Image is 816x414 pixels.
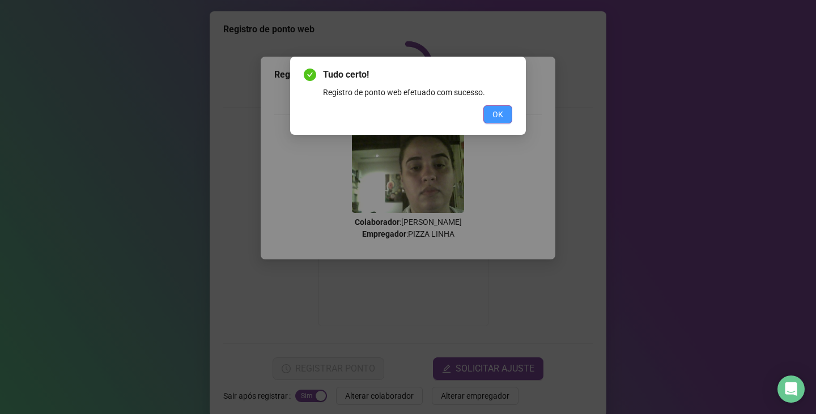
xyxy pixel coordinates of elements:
span: OK [492,108,503,121]
div: Open Intercom Messenger [777,375,805,403]
button: OK [483,105,512,123]
span: check-circle [304,69,316,81]
div: Registro de ponto web efetuado com sucesso. [323,86,512,99]
span: Tudo certo! [323,68,512,82]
